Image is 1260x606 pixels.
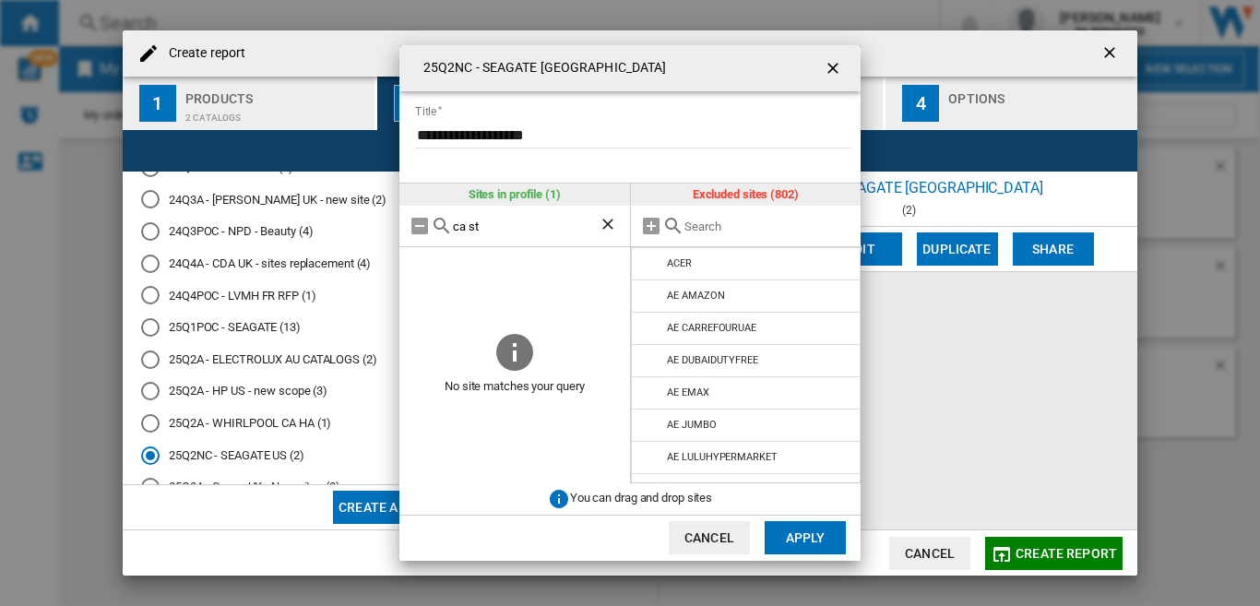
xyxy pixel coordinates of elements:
[667,257,692,269] div: ACER
[816,50,853,87] button: getI18NText('BUTTONS.CLOSE_DIALOG')
[669,521,750,554] button: Cancel
[667,290,724,302] div: AE AMAZON
[409,215,431,237] md-icon: Remove all
[824,59,846,81] ng-md-icon: getI18NText('BUTTONS.CLOSE_DIALOG')
[667,354,757,366] div: AE DUBAIDUTYFREE
[631,184,862,206] div: Excluded sites (802)
[640,215,662,237] md-icon: Add all
[667,451,777,463] div: AE LULUHYPERMARKET
[414,59,666,77] h4: 25Q2NC - SEAGATE [GEOGRAPHIC_DATA]
[667,419,716,431] div: AE JUMBO
[667,386,708,398] div: AE EMAX
[667,322,756,334] div: AE CARREFOURUAE
[684,220,852,233] input: Search
[599,215,621,237] ng-md-icon: Clear search
[570,491,712,505] span: You can drag and drop sites
[453,220,599,233] input: Search
[399,374,630,401] span: No site matches your query
[765,521,846,554] button: Apply
[399,184,630,206] div: Sites in profile (1)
